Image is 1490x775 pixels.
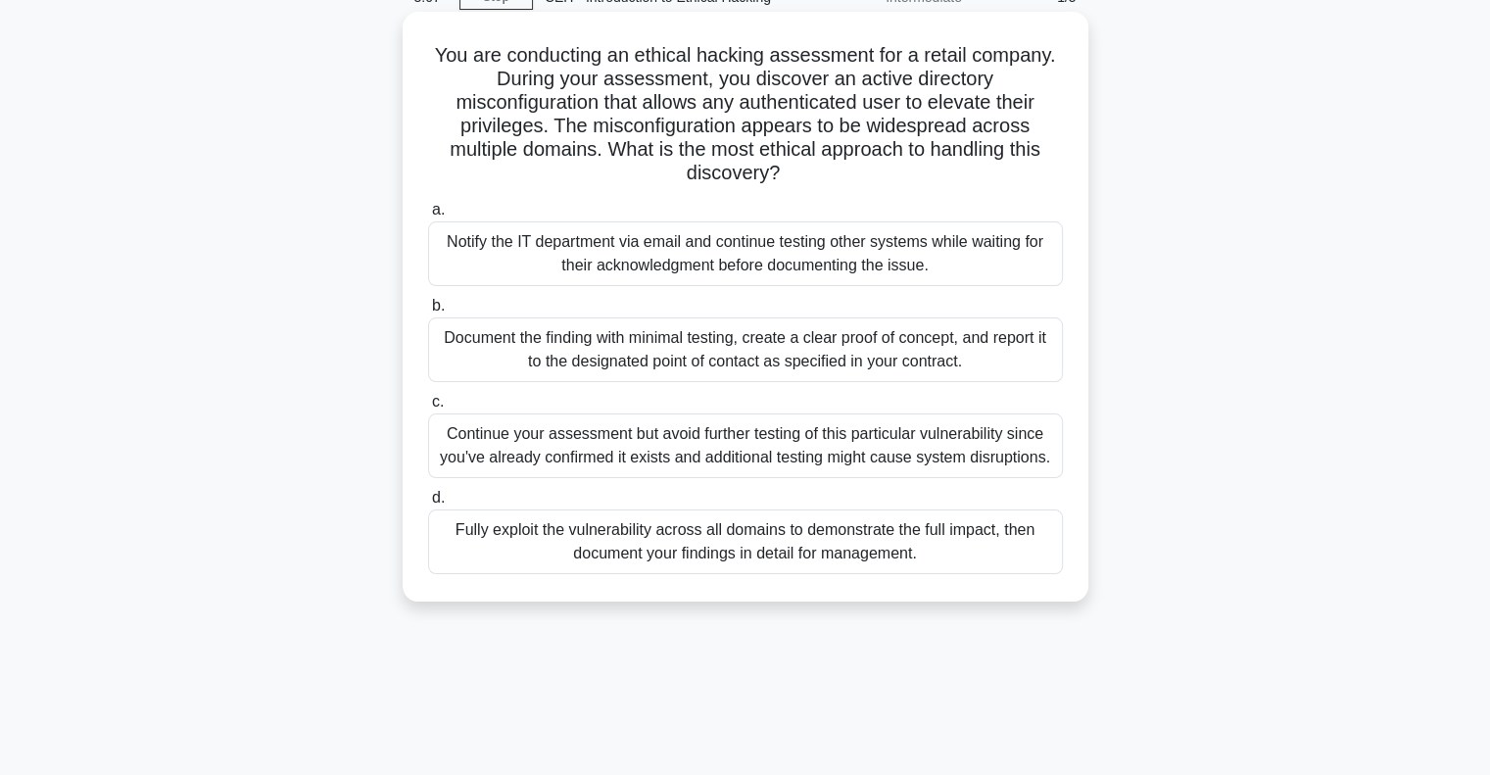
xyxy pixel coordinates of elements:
[432,489,445,506] span: d.
[428,509,1063,574] div: Fully exploit the vulnerability across all domains to demonstrate the full impact, then document ...
[428,413,1063,478] div: Continue your assessment but avoid further testing of this particular vulnerability since you've ...
[432,393,444,410] span: c.
[428,221,1063,286] div: Notify the IT department via email and continue testing other systems while waiting for their ack...
[432,297,445,314] span: b.
[428,317,1063,382] div: Document the finding with minimal testing, create a clear proof of concept, and report it to the ...
[426,43,1065,186] h5: You are conducting an ethical hacking assessment for a retail company. During your assessment, yo...
[432,201,445,218] span: a.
